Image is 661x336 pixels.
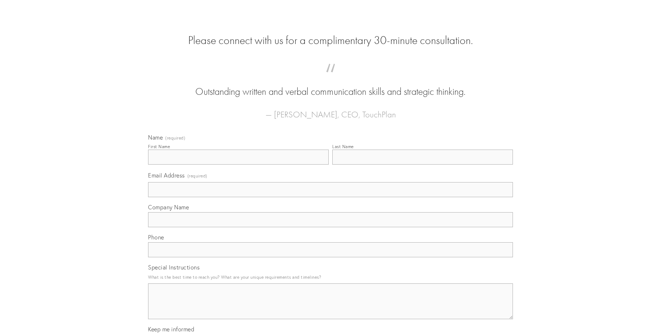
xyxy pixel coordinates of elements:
span: Phone [148,234,164,241]
span: Name [148,134,163,141]
span: (required) [165,136,185,140]
blockquote: Outstanding written and verbal communication skills and strategic thinking. [160,71,501,99]
p: What is the best time to reach you? What are your unique requirements and timelines? [148,272,513,282]
span: Keep me informed [148,326,194,333]
span: Special Instructions [148,264,200,271]
figcaption: — [PERSON_NAME], CEO, TouchPlan [160,99,501,122]
span: “ [160,71,501,85]
h2: Please connect with us for a complimentary 30-minute consultation. [148,34,513,47]
div: Last Name [332,144,354,149]
div: First Name [148,144,170,149]
span: Company Name [148,204,189,211]
span: Email Address [148,172,185,179]
span: (required) [187,171,207,181]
